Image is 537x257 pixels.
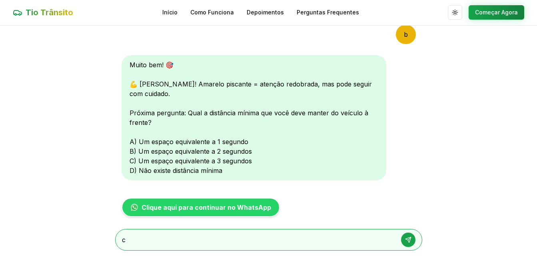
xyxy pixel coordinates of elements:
[247,8,284,16] a: Depoimentos
[142,203,271,212] span: Clique aqui para continuar no WhatsApp
[190,8,234,16] a: Como Funciona
[122,235,393,245] textarea: c
[162,8,178,16] a: Início
[122,198,280,217] a: Clique aqui para continuar no WhatsApp
[396,25,416,44] div: b
[122,55,386,180] div: Muito bem! 🎯 💪 [PERSON_NAME]! Amarelo piscante = atenção redobrada, mas pode seguir com cuidado. ...
[13,7,73,18] a: Tio Trânsito
[469,5,524,20] button: Começar Agora
[26,7,73,18] span: Tio Trânsito
[297,8,359,16] a: Perguntas Frequentes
